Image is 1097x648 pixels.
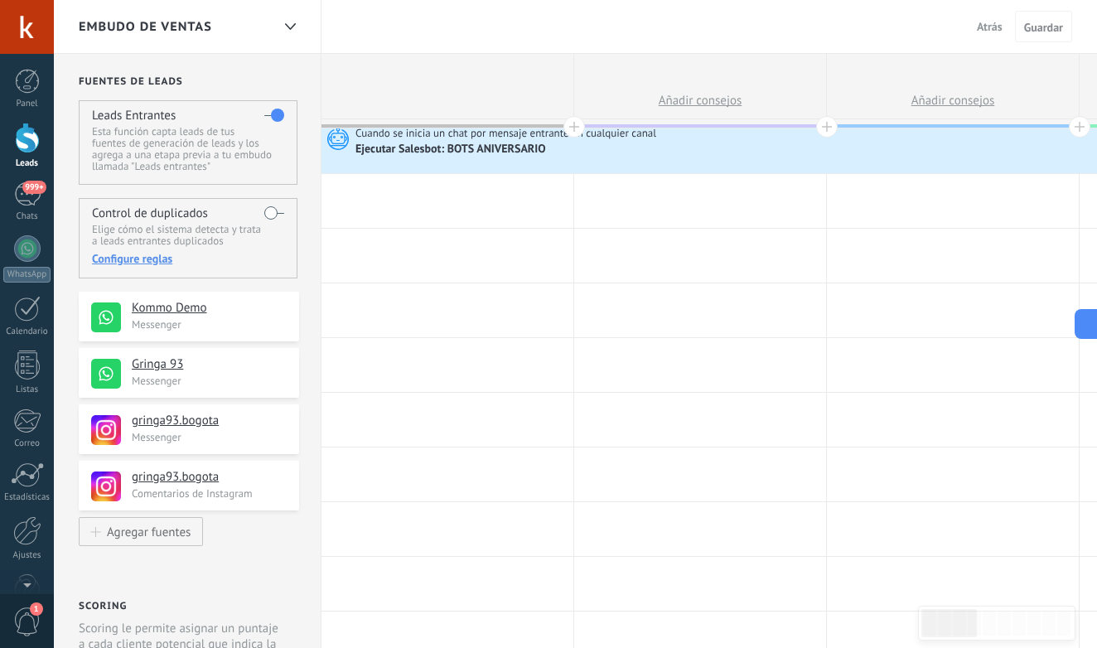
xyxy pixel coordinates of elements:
span: 1 [30,602,43,616]
div: Ajustes [3,550,51,561]
span: Guardar [1024,22,1063,33]
div: Leads Entrantes [321,99,573,124]
div: Configure reglas [92,251,283,266]
div: Leads [3,158,51,169]
div: Estadísticas [3,492,51,503]
div: Embudo de ventas [276,11,304,43]
div: Comentario o DM [574,99,826,124]
p: Messenger [132,430,289,444]
div: Chats [3,211,51,222]
div: Listas [3,384,51,395]
span: Añadir consejos [911,93,995,109]
span: Cuando se inicia un chat por mensaje entrante en cualquier canal [355,126,659,141]
div: Correo [3,438,51,449]
span: Añadir consejos [659,93,742,109]
p: Comentarios de Instagram [132,486,289,501]
h2: Scoring [79,600,127,612]
h4: Leads Entrantes [92,108,176,123]
div: WhatsApp [3,267,51,283]
div: Ejecutar Salesbot: BOTS ANIVERSARIO [355,143,548,157]
h4: gringa93.bogota [132,469,287,486]
button: Atrás [970,14,1009,39]
p: Esta función capta leads de tus fuentes de generación de leads y los agrega a una etapa previa a ... [92,126,283,172]
h4: Gringa 93 [132,356,287,373]
button: Añadir consejos [827,83,1079,118]
p: Messenger [132,317,289,331]
p: Messenger [132,374,289,388]
span: Embudo de ventas [79,19,212,35]
span: 999+ [22,181,46,194]
h4: Control de duplicados [92,206,208,221]
div: Calendario [3,326,51,337]
span: Atrás [977,19,1003,34]
button: Guardar [1015,11,1072,42]
p: Elige cómo el sistema detecta y trata a leads entrantes duplicados [92,224,283,247]
div: Panel [3,99,51,109]
div: Agregar fuentes [107,525,191,539]
button: Añadir consejos [574,83,826,118]
h2: Fuentes de leads [79,75,299,88]
div: Obsequio o DM enviado [827,99,1079,124]
h4: Kommo Demo [132,300,287,317]
button: Agregar fuentes [79,517,203,546]
h4: gringa93.bogota [132,413,287,429]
